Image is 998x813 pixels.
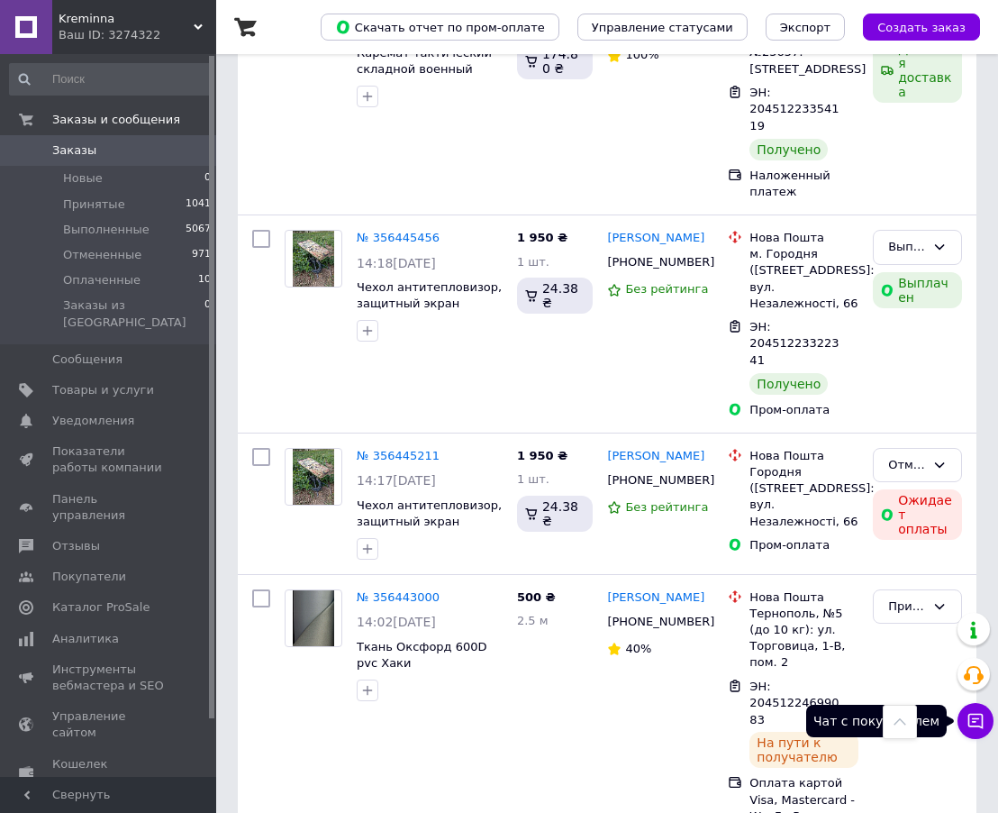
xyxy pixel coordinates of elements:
[780,21,830,34] span: Экспорт
[357,256,436,270] span: 14:18[DATE]
[749,537,858,553] div: Пром-оплата
[63,297,204,330] span: Заказы из [GEOGRAPHIC_DATA]
[806,705,947,737] div: Чат с покупателем
[285,589,342,647] a: Фото товару
[52,756,167,789] span: Кошелек компании
[517,590,556,604] span: 500 ₴
[607,448,704,465] a: [PERSON_NAME]
[52,631,119,647] span: Аналитика
[749,680,839,726] span: ЭН: 20451224699083
[59,11,194,27] span: Kreminna
[52,352,122,368] span: Сообщения
[517,43,594,79] div: 174.80 ₴
[749,320,839,367] span: ЭН: 20451223322341
[749,86,839,132] span: ЭН: 20451223354119
[357,231,440,244] a: № 356445456
[873,489,962,540] div: Ожидает оплаты
[357,498,502,579] a: Чехол антитепловизор, защитный экран антидрон для Старлинк Starlink , тент анти-дрон
[749,606,858,671] div: Тернополь, №5 (до 10 кг): ул. Торговица, 1-В, пом. 2
[625,282,708,296] span: Без рейтинга
[52,443,167,476] span: Показатели работы компании
[52,538,100,554] span: Отзывы
[9,63,213,96] input: Поиск
[52,708,167,741] span: Управление сайтом
[607,255,714,269] span: [PHONE_NUMBER]
[186,222,211,238] span: 5067
[749,464,858,530] div: Городня ([STREET_ADDRESS]: вул. Незалежності, 66
[517,614,549,627] span: 2.5 м
[63,272,141,288] span: Оплаченные
[198,272,211,288] span: 10
[577,14,748,41] button: Управление статусами
[335,19,545,35] span: Скачать отчет по пром-оплате
[285,230,342,288] a: Фото товару
[52,662,167,694] span: Инструменты вебмастера и SEO
[607,230,704,247] a: [PERSON_NAME]
[517,472,549,486] span: 1 шт.
[749,448,858,464] div: Нова Пошта
[204,170,211,187] span: 0
[357,473,436,488] span: 14:17[DATE]
[52,112,180,128] span: Заказы и сообщения
[204,297,211,330] span: 0
[517,231,567,244] span: 1 950 ₴
[293,231,335,287] img: Фото товару
[285,448,342,506] a: Фото товару
[749,402,858,418] div: Пром-оплата
[52,142,96,159] span: Заказы
[607,473,714,487] span: [PHONE_NUMBER]
[357,280,502,361] a: Чехол антитепловизор, защитный экран антидрон для Старлинк Starlink , тент анти-дрон
[749,732,858,768] div: На пути к получателю
[749,373,828,395] div: Получено
[52,382,154,398] span: Товары и услуги
[52,413,134,429] span: Уведомления
[517,449,567,462] span: 1 950 ₴
[749,230,858,246] div: Нова Пошта
[517,496,594,532] div: 24.38 ₴
[357,449,440,462] a: № 356445211
[625,642,651,655] span: 40%
[625,48,658,61] span: 100%
[877,21,966,34] span: Создать заказ
[625,500,708,514] span: Без рейтинга
[63,222,150,238] span: Выполненные
[357,640,487,704] a: Ткань Оксфорд 600D pvc Хаки [GEOGRAPHIC_DATA] 600Д ПВХ хаки
[63,196,125,213] span: Принятые
[293,590,335,646] img: Фото товару
[863,14,980,41] button: Создать заказ
[888,238,925,257] div: Выполнен
[192,247,211,263] span: 971
[357,590,440,604] a: № 356443000
[873,38,962,103] div: Дешевая доставка
[888,456,925,475] div: Отменен
[845,20,980,33] a: Создать заказ
[607,589,704,607] a: [PERSON_NAME]
[63,170,103,187] span: Новые
[517,255,549,269] span: 1 шт.
[888,598,925,617] div: Принят
[59,27,216,43] div: Ваш ID: 3274322
[749,168,858,200] div: Наложенный платеж
[186,196,211,213] span: 1041
[766,14,845,41] button: Экспорт
[357,615,436,629] span: 14:02[DATE]
[749,246,858,312] div: м. Городня ([STREET_ADDRESS]: вул. Незалежності, 66
[52,569,126,585] span: Покупатели
[749,139,828,160] div: Получено
[957,703,993,739] button: Чат с покупателем
[607,615,714,628] span: [PHONE_NUMBER]
[293,449,335,505] img: Фото товару
[749,589,858,606] div: Нова Пошта
[52,599,150,616] span: Каталог ProSale
[63,247,141,263] span: Отмененные
[873,272,962,308] div: Выплачен
[321,14,559,41] button: Скачать отчет по пром-оплате
[517,278,594,314] div: 24.38 ₴
[592,21,733,34] span: Управление статусами
[52,491,167,524] span: Панель управления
